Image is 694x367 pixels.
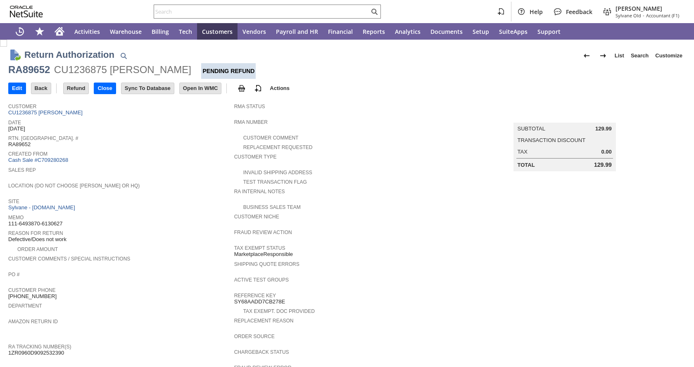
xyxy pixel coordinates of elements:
a: Activities [69,23,105,40]
img: Previous [582,51,592,61]
a: Location (Do Not Choose [PERSON_NAME] or HQ) [8,183,140,189]
a: Total [518,162,535,168]
span: Documents [430,28,463,36]
a: Reports [358,23,390,40]
a: Warehouse [105,23,147,40]
a: Active Test Groups [234,277,289,283]
img: print.svg [237,83,247,93]
a: Replacement reason [234,318,294,324]
a: Fraud Review Action [234,230,292,235]
div: CU1236875 [PERSON_NAME] [54,63,191,76]
a: Chargeback Status [234,349,289,355]
a: Invalid Shipping Address [243,170,312,175]
a: Actions [266,85,293,91]
input: Refund [64,83,89,94]
a: Customer Type [234,154,277,160]
span: SuiteApps [499,28,528,36]
a: Tech [174,23,197,40]
a: Amazon Return ID [8,319,58,324]
span: Support [537,28,561,36]
a: Customers [197,23,238,40]
span: Reports [363,28,385,36]
a: Customize [652,49,686,62]
a: Documents [425,23,468,40]
a: RA Internal Notes [234,189,285,194]
a: Transaction Discount [518,137,586,143]
input: Open In WMC [180,83,221,94]
a: Tax Exempt Status [234,245,285,251]
a: Setup [468,23,494,40]
a: Search [627,49,652,62]
a: Customer Phone [8,287,55,293]
span: Feedback [566,8,592,16]
h1: Return Authorization [24,48,114,62]
span: Accountant (F1) [646,12,679,19]
a: Cash Sale #C709280268 [8,157,68,163]
svg: Search [369,7,379,17]
a: Vendors [238,23,271,40]
a: Customer [8,104,36,109]
span: Financial [328,28,353,36]
span: Sylvane Old [616,12,641,19]
a: RMA Number [234,119,268,125]
span: Payroll and HR [276,28,318,36]
span: 1ZR0960D9092532390 [8,350,64,356]
span: Help [530,8,543,16]
span: [PHONE_NUMBER] [8,293,57,300]
a: Billing [147,23,174,40]
caption: Summary [513,109,616,123]
div: Pending Refund [201,63,256,79]
span: Analytics [395,28,421,36]
img: Quick Find [119,51,128,61]
span: RA89652 [8,141,31,148]
a: Sales Rep [8,167,36,173]
input: Sync To Database [121,83,174,94]
a: Reason For Return [8,230,63,236]
a: Replacement Requested [243,144,313,150]
span: - [643,12,644,19]
span: Defective/Does not work [8,236,67,243]
a: CU1236875 [PERSON_NAME] [8,109,85,116]
a: Payroll and HR [271,23,323,40]
span: Warehouse [110,28,142,36]
span: 129.99 [594,161,612,168]
span: 0.00 [601,149,611,155]
a: Home [50,23,69,40]
a: Recent Records [10,23,30,40]
a: Date [8,120,21,125]
a: Test Transaction Flag [243,179,307,185]
a: Financial [323,23,358,40]
svg: Shortcuts [35,26,45,36]
a: Memo [8,215,24,220]
span: [PERSON_NAME] [616,5,679,12]
span: Vendors [242,28,266,36]
input: Edit [9,83,26,94]
svg: Recent Records [15,26,25,36]
span: Activities [74,28,100,36]
a: Created From [8,151,48,157]
a: Customer Comments / Special Instructions [8,256,130,262]
a: Subtotal [518,125,545,132]
a: Shipping Quote Errors [234,261,299,267]
a: Reference Key [234,293,276,298]
a: PO # [8,272,19,277]
a: Rtn. [GEOGRAPHIC_DATA]. # [8,135,78,141]
span: Customers [202,28,233,36]
a: Analytics [390,23,425,40]
div: Shortcuts [30,23,50,40]
a: Tax [518,149,528,155]
a: Department [8,303,42,309]
span: Setup [473,28,489,36]
a: SuiteApps [494,23,532,40]
span: 111-6493870-6130627 [8,220,63,227]
span: MarketplaceResponsible [234,251,293,258]
span: 129.99 [595,125,612,132]
svg: Home [55,26,64,36]
a: Customer Niche [234,214,279,220]
a: Tax Exempt. Doc Provided [243,308,315,314]
div: RA89652 [8,63,50,76]
a: Business Sales Team [243,204,301,210]
svg: logo [10,6,43,17]
a: RA Tracking Number(s) [8,344,71,350]
a: Support [532,23,566,40]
